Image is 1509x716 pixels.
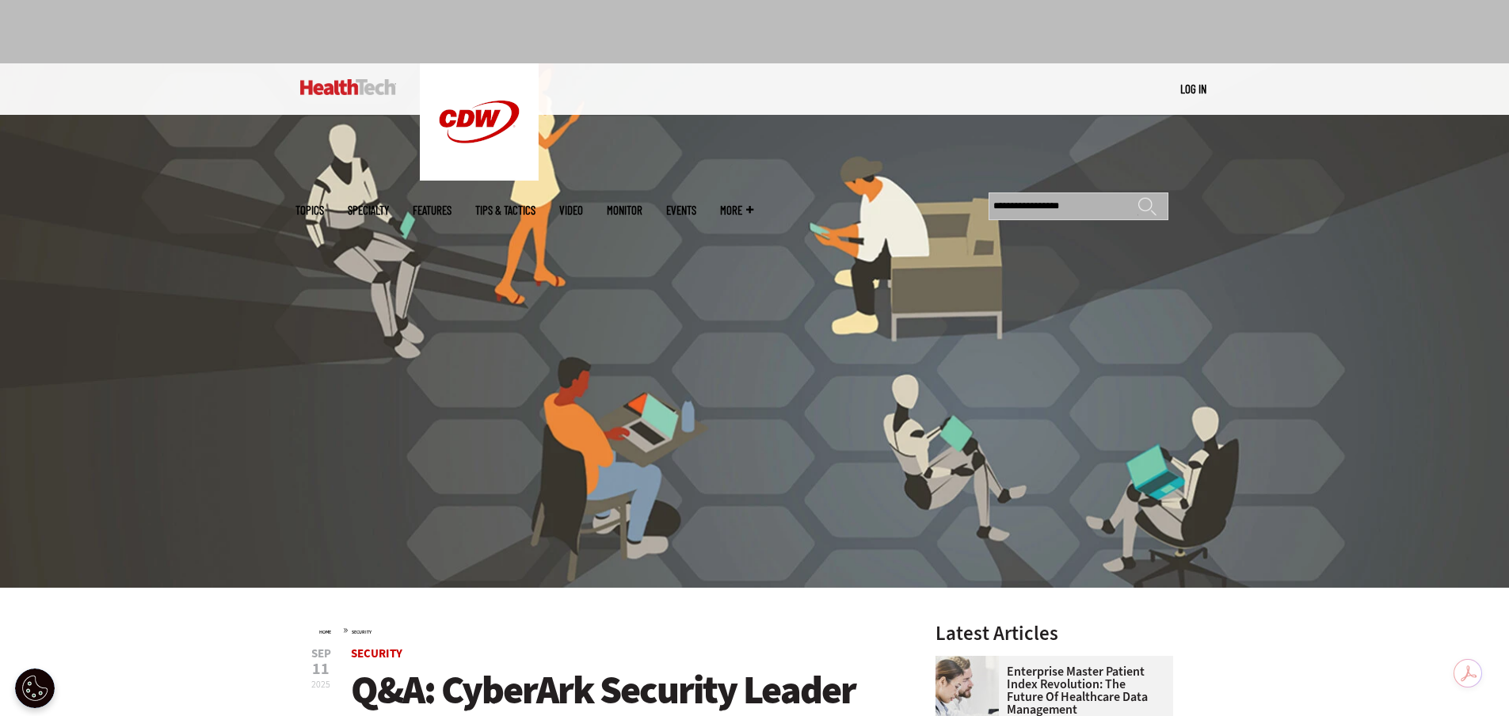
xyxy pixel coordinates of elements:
a: Home [319,629,331,635]
span: 2025 [311,678,330,691]
a: CDW [420,168,539,185]
div: User menu [1180,81,1206,97]
span: Topics [295,204,324,216]
span: More [720,204,753,216]
img: Home [300,79,396,95]
a: Events [666,204,696,216]
a: MonITor [607,204,642,216]
div: » [319,623,894,636]
a: Video [559,204,583,216]
div: Cookie Settings [15,668,55,708]
a: medical researchers look at data on desktop monitor [936,656,1007,668]
a: Security [351,646,402,661]
span: Sep [311,648,331,660]
h3: Latest Articles [936,623,1173,643]
a: Tips & Tactics [475,204,535,216]
a: Features [413,204,452,216]
a: Enterprise Master Patient Index Revolution: The Future of Healthcare Data Management [936,665,1164,716]
button: Open Preferences [15,668,55,708]
a: Security [352,629,372,635]
a: Log in [1180,82,1206,96]
span: Specialty [348,204,389,216]
span: 11 [311,661,331,677]
img: Home [420,63,539,181]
